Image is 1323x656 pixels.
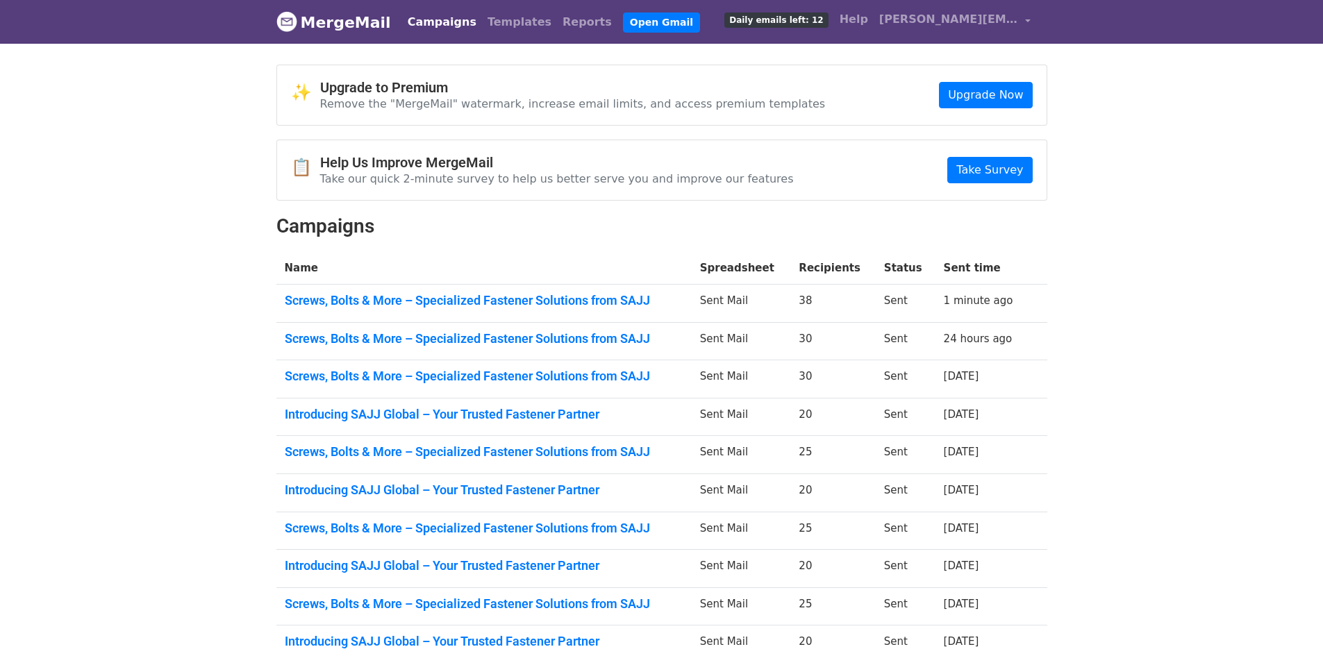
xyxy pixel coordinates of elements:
[876,252,935,285] th: Status
[944,484,979,496] a: [DATE]
[939,82,1032,108] a: Upgrade Now
[692,360,791,398] td: Sent Mail
[482,8,557,36] a: Templates
[285,369,683,384] a: Screws, Bolts & More – Specialized Fastener Solutions from SAJJ
[944,446,979,458] a: [DATE]
[876,436,935,474] td: Sent
[692,436,791,474] td: Sent Mail
[557,8,617,36] a: Reports
[692,285,791,323] td: Sent Mail
[285,634,683,649] a: Introducing SAJJ Global – Your Trusted Fastener Partner
[285,293,683,308] a: Screws, Bolts & More – Specialized Fastener Solutions from SAJJ
[876,587,935,625] td: Sent
[874,6,1036,38] a: [PERSON_NAME][EMAIL_ADDRESS][DOMAIN_NAME]
[876,398,935,436] td: Sent
[623,12,700,33] a: Open Gmail
[285,444,683,460] a: Screws, Bolts & More – Specialized Fastener Solutions from SAJJ
[285,558,683,573] a: Introducing SAJJ Global – Your Trusted Fastener Partner
[944,560,979,572] a: [DATE]
[944,635,979,648] a: [DATE]
[285,596,683,612] a: Screws, Bolts & More – Specialized Fastener Solutions from SAJJ
[291,158,320,178] span: 📋
[276,8,391,37] a: MergeMail
[944,333,1013,345] a: 24 hours ago
[285,407,683,422] a: Introducing SAJJ Global – Your Trusted Fastener Partner
[291,83,320,103] span: ✨
[876,474,935,512] td: Sent
[947,157,1032,183] a: Take Survey
[724,12,828,28] span: Daily emails left: 12
[790,587,875,625] td: 25
[276,252,692,285] th: Name
[285,331,683,346] a: Screws, Bolts & More – Specialized Fastener Solutions from SAJJ
[402,8,482,36] a: Campaigns
[876,512,935,550] td: Sent
[944,294,1013,307] a: 1 minute ago
[719,6,833,33] a: Daily emails left: 12
[285,482,683,498] a: Introducing SAJJ Global – Your Trusted Fastener Partner
[935,252,1029,285] th: Sent time
[879,11,1018,28] span: [PERSON_NAME][EMAIL_ADDRESS][DOMAIN_NAME]
[876,360,935,398] td: Sent
[790,398,875,436] td: 20
[790,512,875,550] td: 25
[320,154,794,171] h4: Help Us Improve MergeMail
[692,252,791,285] th: Spreadsheet
[320,79,826,96] h4: Upgrade to Premium
[944,370,979,382] a: [DATE]
[692,398,791,436] td: Sent Mail
[692,587,791,625] td: Sent Mail
[790,322,875,360] td: 30
[692,512,791,550] td: Sent Mail
[320,171,794,186] p: Take our quick 2-minute survey to help us better serve you and improve our features
[876,322,935,360] td: Sent
[692,474,791,512] td: Sent Mail
[876,550,935,588] td: Sent
[790,285,875,323] td: 38
[790,550,875,588] td: 20
[790,252,875,285] th: Recipients
[285,521,683,536] a: Screws, Bolts & More – Specialized Fastener Solutions from SAJJ
[276,215,1047,238] h2: Campaigns
[790,436,875,474] td: 25
[944,408,979,421] a: [DATE]
[834,6,874,33] a: Help
[692,550,791,588] td: Sent Mail
[944,522,979,535] a: [DATE]
[320,96,826,111] p: Remove the "MergeMail" watermark, increase email limits, and access premium templates
[790,474,875,512] td: 20
[876,285,935,323] td: Sent
[944,598,979,610] a: [DATE]
[692,322,791,360] td: Sent Mail
[276,11,297,32] img: MergeMail logo
[790,360,875,398] td: 30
